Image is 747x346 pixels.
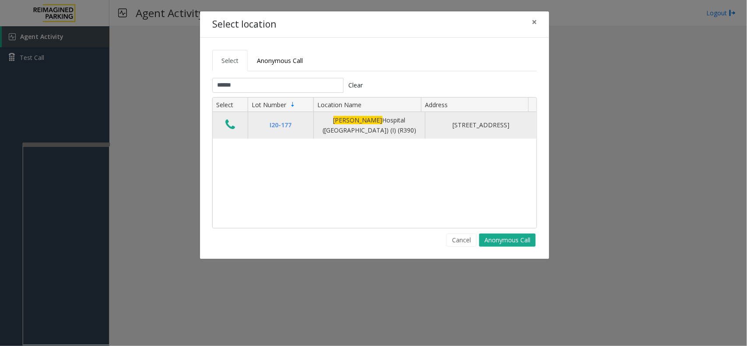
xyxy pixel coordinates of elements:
[446,234,477,247] button: Cancel
[221,56,238,65] span: Select
[479,234,536,247] button: Anonymous Call
[431,120,531,130] div: [STREET_ADDRESS]
[289,101,296,108] span: Sortable
[252,101,286,109] span: Lot Number
[212,50,537,71] ul: Tabs
[344,78,368,93] button: Clear
[526,11,543,33] button: Close
[212,17,276,31] h4: Select location
[333,116,382,124] span: [PERSON_NAME]
[425,101,448,109] span: Address
[319,115,420,135] div: Hospital ([GEOGRAPHIC_DATA]) (I) (R390)
[532,16,537,28] span: ×
[213,98,537,228] div: Data table
[213,98,248,112] th: Select
[253,120,308,130] div: I20-177
[257,56,303,65] span: Anonymous Call
[317,101,361,109] span: Location Name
